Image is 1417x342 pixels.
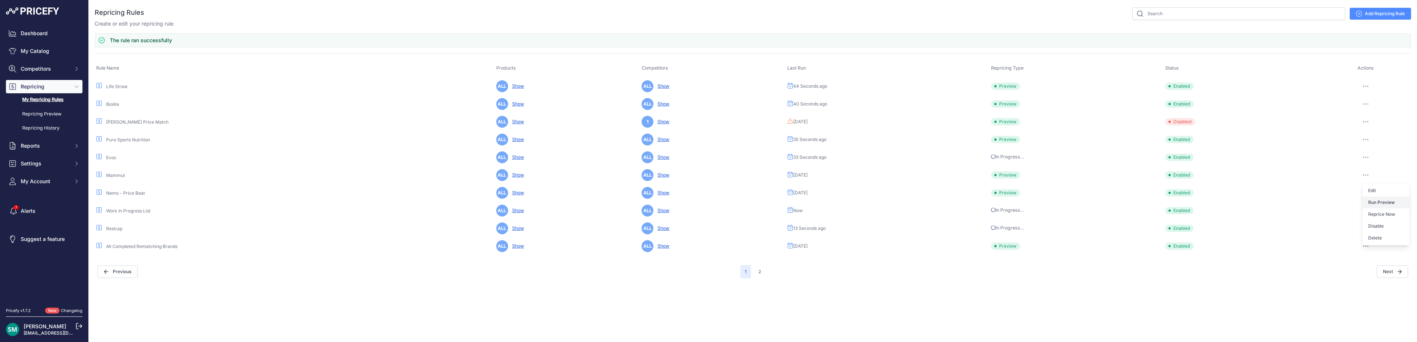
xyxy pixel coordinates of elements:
[991,171,1020,179] span: Preview
[6,44,82,58] a: My Catalog
[509,137,524,142] a: Show
[6,62,82,76] button: Competitors
[655,137,669,142] a: Show
[509,119,524,124] a: Show
[655,190,669,195] a: Show
[642,116,653,128] span: 1
[793,83,827,89] span: 44 Seconds ago
[991,83,1020,90] span: Preview
[642,65,668,71] span: Competitors
[655,119,669,124] a: Show
[6,27,82,299] nav: Sidebar
[991,65,1024,71] span: Repricing Type
[106,190,145,196] a: Nemo - Price Beat
[61,308,82,313] a: Changelog
[496,116,508,128] span: ALL
[991,100,1020,108] span: Preview
[1165,83,1194,90] span: Enabled
[509,154,524,160] a: Show
[496,98,508,110] span: ALL
[106,226,122,231] a: Restrap
[991,207,1025,213] span: In Progress...
[740,265,751,278] span: 1
[793,172,808,178] span: [DATE]
[655,154,669,160] a: Show
[1165,118,1195,125] span: Disabled
[509,172,524,178] a: Show
[1165,171,1194,179] span: Enabled
[95,20,173,27] p: Create or edit your repricing rule
[496,205,508,217] span: ALL
[793,119,808,125] span: [DATE]
[21,65,69,73] span: Competitors
[24,330,101,336] a: [EMAIL_ADDRESS][DOMAIN_NAME]
[95,7,144,18] h2: Repricing Rules
[1165,65,1179,71] span: Status
[496,169,508,181] span: ALL
[1165,242,1194,250] span: Enabled
[45,308,60,314] span: New
[991,189,1020,197] span: Preview
[991,225,1025,231] span: In Progress...
[1165,100,1194,108] span: Enabled
[106,84,128,89] a: Life Straw
[991,154,1025,160] span: In Progress...
[6,7,59,15] img: Pricefy Logo
[642,98,653,110] span: ALL
[106,155,116,160] a: Evoc
[991,136,1020,143] span: Preview
[655,101,669,107] a: Show
[496,240,508,252] span: ALL
[1165,136,1194,143] span: Enabled
[991,242,1020,250] span: Preview
[6,175,82,188] button: My Account
[6,27,82,40] a: Dashboard
[509,243,524,249] a: Show
[24,323,66,329] a: [PERSON_NAME]
[496,134,508,145] span: ALL
[1362,208,1410,220] button: Reprice Now
[496,187,508,199] span: ALL
[787,65,806,71] span: Last Run
[793,225,826,231] span: 13 Seconds ago
[642,134,653,145] span: ALL
[1165,225,1194,232] span: Enabled
[655,83,669,89] a: Show
[1165,189,1194,197] span: Enabled
[509,225,524,231] a: Show
[496,151,508,163] span: ALL
[793,137,826,142] span: 35 Seconds ago
[6,139,82,152] button: Reports
[642,205,653,217] span: ALL
[793,154,826,160] span: 33 Seconds ago
[6,122,82,135] a: Repricing History
[793,190,808,196] span: [DATE]
[509,101,524,107] a: Show
[6,108,82,121] a: Repricing Preview
[1362,185,1410,197] a: Edit
[6,232,82,246] a: Suggest a feature
[1362,197,1410,208] button: Run Preview
[991,118,1020,125] span: Preview
[655,172,669,178] a: Show
[6,157,82,170] button: Settings
[642,151,653,163] span: ALL
[655,225,669,231] a: Show
[642,187,653,199] span: ALL
[21,178,69,185] span: My Account
[106,208,151,214] a: Work In Progress List
[642,169,653,181] span: ALL
[642,222,653,234] span: ALL
[1132,7,1345,20] input: Search
[21,142,69,150] span: Reports
[106,137,150,142] a: Pure Sports Nutrition
[6,204,82,218] a: Alerts
[6,80,82,93] button: Repricing
[655,208,669,213] a: Show
[106,101,119,107] a: Biolite
[106,172,125,178] a: Mammut
[106,119,169,125] a: [PERSON_NAME] Price Match
[1165,154,1194,161] span: Enabled
[1362,232,1410,244] button: Delete
[793,101,827,107] span: 40 Seconds ago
